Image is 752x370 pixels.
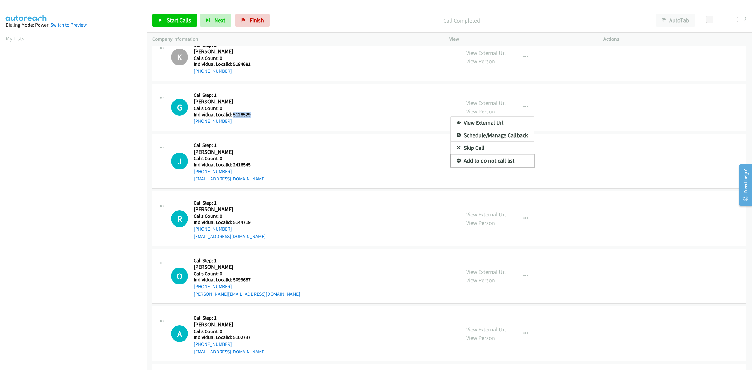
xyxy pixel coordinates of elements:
[50,22,87,28] a: Switch to Preview
[171,153,188,169] h1: J
[171,268,188,284] h1: O
[451,154,534,167] a: Add to do not call list
[171,325,188,342] h1: A
[171,210,188,227] h1: R
[451,117,534,129] a: View External Url
[451,129,534,142] a: Schedule/Manage Callback
[171,210,188,227] div: The call is yet to be attempted
[6,48,147,346] iframe: Dialpad
[734,160,752,210] iframe: Resource Center
[6,35,24,42] a: My Lists
[6,21,141,29] div: Dialing Mode: Power |
[451,142,534,154] a: Skip Call
[171,325,188,342] div: The call is yet to be attempted
[171,268,188,284] div: The call is yet to be attempted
